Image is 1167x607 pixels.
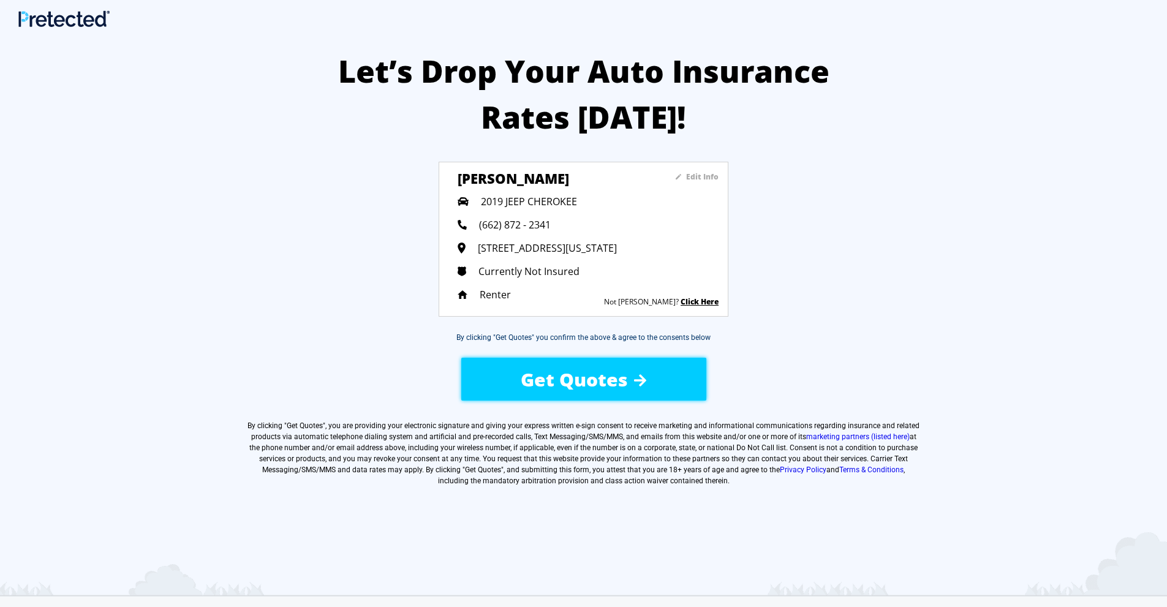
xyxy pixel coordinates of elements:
[18,10,110,27] img: Main Logo
[478,241,617,255] span: [STREET_ADDRESS][US_STATE]
[456,332,711,343] div: By clicking "Get Quotes" you confirm the above & agree to the consents below
[247,420,921,486] label: By clicking " ", you are providing your electronic signature and giving your express written e-si...
[839,466,904,474] a: Terms & Conditions
[479,218,551,232] span: (662) 872 - 2341
[780,466,826,474] a: Privacy Policy
[287,421,323,430] span: Get Quotes
[480,288,511,301] span: Renter
[481,195,577,208] span: 2019 JEEP CHEROKEE
[458,169,638,187] h3: [PERSON_NAME]
[521,367,628,392] span: Get Quotes
[806,432,910,441] a: marketing partners (listed here)
[461,358,706,401] button: Get Quotes
[604,296,679,307] sapn: Not [PERSON_NAME]?
[686,172,719,182] sapn: Edit Info
[327,48,840,140] h2: Let’s Drop Your Auto Insurance Rates [DATE]!
[478,265,580,278] span: Currently Not Insured
[681,296,719,307] a: Click Here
